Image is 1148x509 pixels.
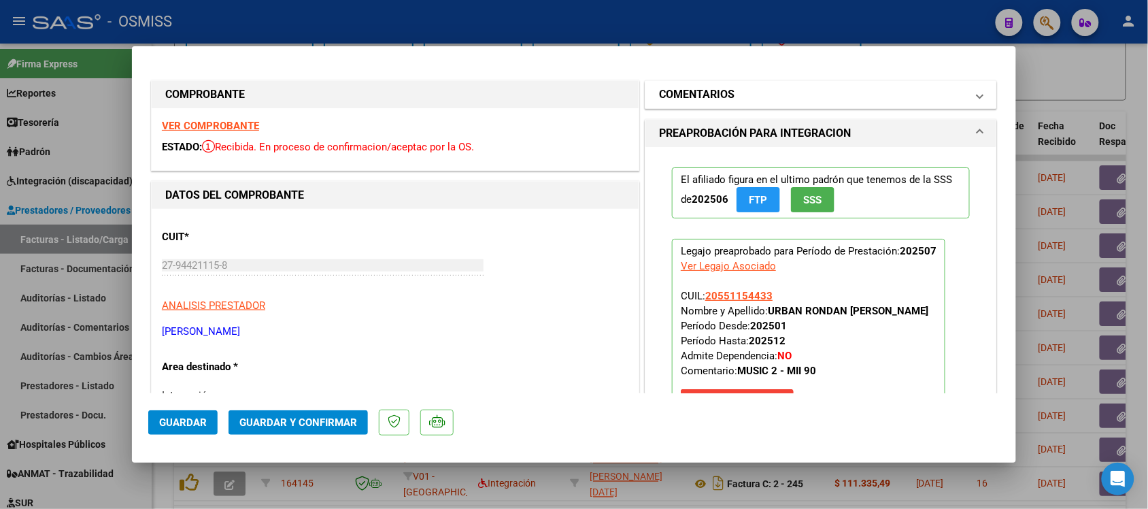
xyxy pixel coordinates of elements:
[159,416,207,429] span: Guardar
[900,245,936,257] strong: 202507
[162,141,202,153] span: ESTADO:
[681,259,776,274] div: Ver Legajo Asociado
[681,365,816,377] span: Comentario:
[749,335,786,347] strong: 202512
[162,389,213,401] span: Integración
[1102,463,1134,495] div: Open Intercom Messenger
[804,194,822,206] span: SSS
[645,120,996,147] mat-expansion-panel-header: PREAPROBACIÓN PARA INTEGRACION
[681,290,928,377] span: CUIL: Nombre y Apellido: Período Desde: Período Hasta: Admite Dependencia:
[148,410,218,435] button: Guardar
[659,125,851,142] h1: PREAPROBACIÓN PARA INTEGRACION
[737,365,816,377] strong: MUSIC 2 - MII 90
[162,120,259,132] a: VER COMPROBANTE
[229,410,368,435] button: Guardar y Confirmar
[239,416,357,429] span: Guardar y Confirmar
[645,81,996,108] mat-expansion-panel-header: COMENTARIOS
[777,350,792,362] strong: NO
[681,389,794,414] button: Quitar Legajo
[692,193,728,206] strong: 202506
[165,88,245,101] strong: COMPROBANTE
[692,393,708,409] mat-icon: save
[659,86,735,103] h1: COMENTARIOS
[672,239,945,420] p: Legajo preaprobado para Período de Prestación:
[162,229,302,245] p: CUIT
[672,167,970,218] p: El afiliado figura en el ultimo padrón que tenemos de la SSS de
[162,324,628,340] p: [PERSON_NAME]
[645,147,996,451] div: PREAPROBACIÓN PARA INTEGRACION
[705,290,773,302] span: 20551154433
[750,320,787,332] strong: 202501
[737,187,780,212] button: FTP
[162,299,265,312] span: ANALISIS PRESTADOR
[165,188,304,201] strong: DATOS DEL COMPROBANTE
[791,187,834,212] button: SSS
[162,359,302,375] p: Area destinado *
[768,305,928,317] strong: URBAN RONDAN [PERSON_NAME]
[749,194,768,206] span: FTP
[202,141,474,153] span: Recibida. En proceso de confirmacion/aceptac por la OS.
